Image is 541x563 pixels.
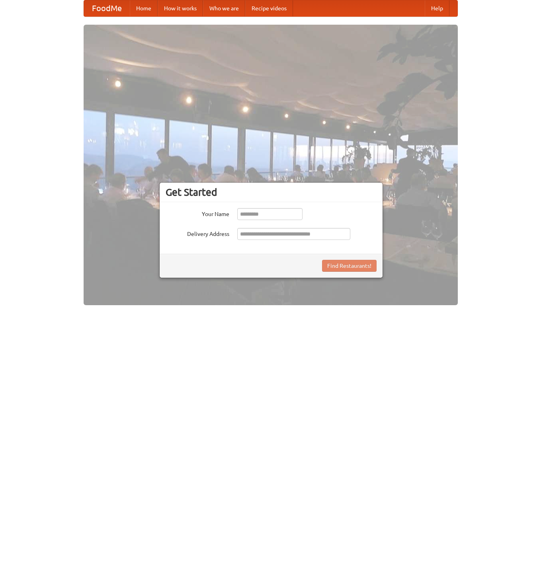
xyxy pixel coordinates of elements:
[425,0,449,16] a: Help
[322,260,377,272] button: Find Restaurants!
[130,0,158,16] a: Home
[245,0,293,16] a: Recipe videos
[158,0,203,16] a: How it works
[166,208,229,218] label: Your Name
[84,0,130,16] a: FoodMe
[166,228,229,238] label: Delivery Address
[203,0,245,16] a: Who we are
[166,186,377,198] h3: Get Started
